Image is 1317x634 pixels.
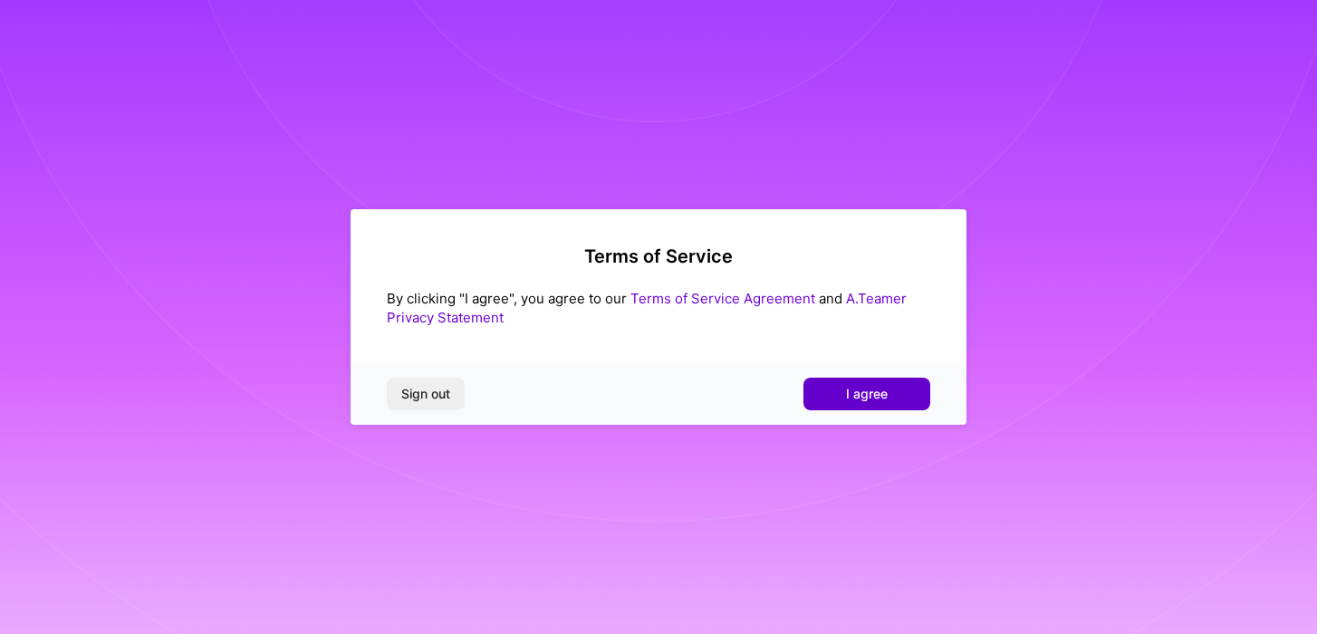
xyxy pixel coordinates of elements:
span: Sign out [401,385,450,403]
div: By clicking "I agree", you agree to our and [387,289,930,327]
button: I agree [803,378,930,410]
span: I agree [846,385,888,403]
h2: Terms of Service [387,245,930,267]
button: Sign out [387,378,465,410]
a: Terms of Service Agreement [630,290,815,307]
